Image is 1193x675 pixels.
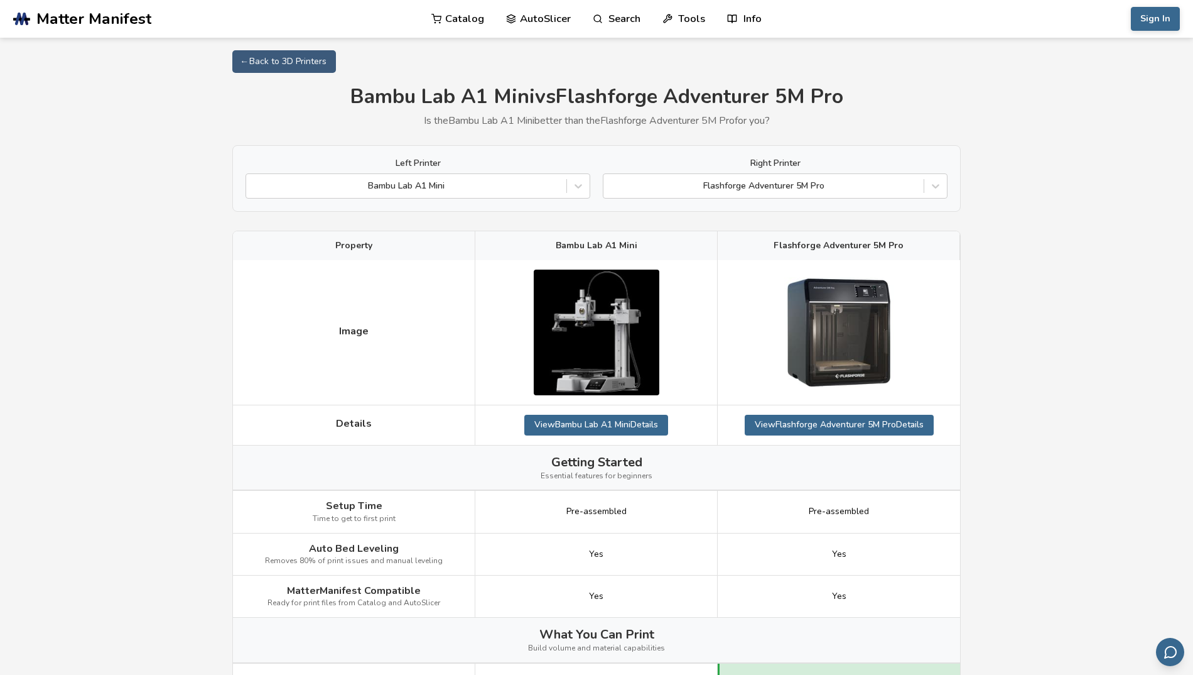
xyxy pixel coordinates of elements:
[832,549,846,559] span: Yes
[246,158,590,168] label: Left Printer
[1131,7,1180,31] button: Sign In
[774,241,904,251] span: Flashforge Adventurer 5M Pro
[832,591,846,601] span: Yes
[589,549,603,559] span: Yes
[232,85,961,109] h1: Bambu Lab A1 Mini vs Flashforge Adventurer 5M Pro
[610,181,612,191] input: Flashforge Adventurer 5M Pro
[313,515,396,524] span: Time to get to first print
[551,455,642,469] span: Getting Started
[541,472,652,481] span: Essential features for beginners
[539,627,654,642] span: What You Can Print
[309,543,399,554] span: Auto Bed Leveling
[326,500,382,512] span: Setup Time
[267,599,440,608] span: Ready for print files from Catalog and AutoSlicer
[776,270,902,395] img: Flashforge Adventurer 5M Pro
[287,585,421,596] span: MatterManifest Compatible
[745,415,934,435] a: ViewFlashforge Adventurer 5M ProDetails
[335,241,372,251] span: Property
[339,326,369,337] span: Image
[1156,638,1184,666] button: Send feedback via email
[534,270,659,395] img: Bambu Lab A1 Mini
[603,158,947,168] label: Right Printer
[36,10,151,28] span: Matter Manifest
[524,415,668,435] a: ViewBambu Lab A1 MiniDetails
[336,418,372,429] span: Details
[556,241,637,251] span: Bambu Lab A1 Mini
[232,50,336,73] a: ← Back to 3D Printers
[809,507,869,517] span: Pre-assembled
[528,644,665,653] span: Build volume and material capabilities
[566,507,627,517] span: Pre-assembled
[265,557,443,566] span: Removes 80% of print issues and manual leveling
[232,115,961,126] p: Is the Bambu Lab A1 Mini better than the Flashforge Adventurer 5M Pro for you?
[252,181,255,191] input: Bambu Lab A1 Mini
[589,591,603,601] span: Yes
